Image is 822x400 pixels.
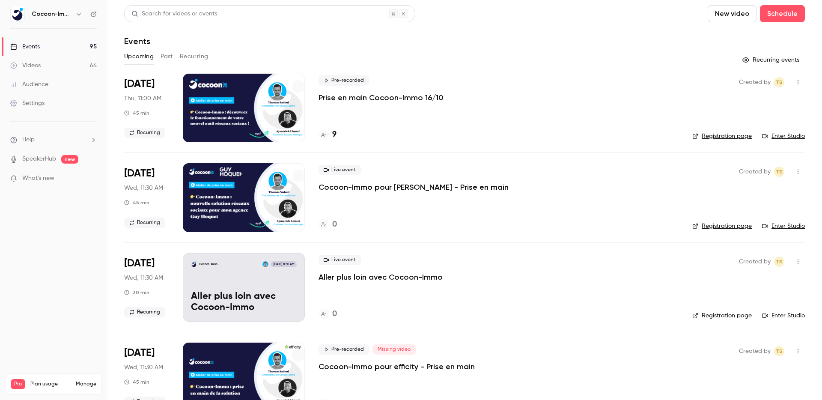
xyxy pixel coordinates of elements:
[762,222,805,230] a: Enter Studio
[774,167,784,177] span: Thomas Sadoul
[692,311,752,320] a: Registration page
[32,10,72,18] h6: Cocoon-Immo
[762,311,805,320] a: Enter Studio
[124,274,163,282] span: Wed, 11:30 AM
[124,199,149,206] div: 45 min
[319,129,337,140] a: 9
[10,99,45,107] div: Settings
[22,155,56,164] a: SpeakerHub
[124,307,165,317] span: Recurring
[332,129,337,140] h4: 9
[124,77,155,91] span: [DATE]
[124,167,155,180] span: [DATE]
[161,50,173,63] button: Past
[319,165,361,175] span: Live event
[319,344,369,355] span: Pre-recorded
[739,77,771,87] span: Created by
[183,253,305,322] a: Aller plus loin avec Cocoon-ImmoCocoon-ImmoThomas Sadoul[DATE] 11:30 AMAller plus loin avec Cocoo...
[739,53,805,67] button: Recurring events
[10,80,48,89] div: Audience
[124,363,163,372] span: Wed, 11:30 AM
[319,361,475,372] a: Cocoon-Immo pour efficity - Prise en main
[11,379,25,389] span: Pro
[124,253,169,322] div: Oct 22 Wed, 11:30 AM (Europe/Paris)
[774,77,784,87] span: Thomas Sadoul
[124,74,169,142] div: Oct 16 Thu, 11:00 AM (Europe/Paris)
[776,346,783,356] span: TS
[319,308,337,320] a: 0
[124,50,154,63] button: Upcoming
[86,175,97,182] iframe: Noticeable Trigger
[739,257,771,267] span: Created by
[776,167,783,177] span: TS
[124,379,149,385] div: 45 min
[708,5,756,22] button: New video
[739,346,771,356] span: Created by
[191,291,297,313] p: Aller plus loin avec Cocoon-Immo
[739,167,771,177] span: Created by
[124,110,149,116] div: 45 min
[10,135,97,144] li: help-dropdown-opener
[760,5,805,22] button: Schedule
[319,255,361,265] span: Live event
[774,257,784,267] span: Thomas Sadoul
[124,128,165,138] span: Recurring
[199,262,217,266] p: Cocoon-Immo
[191,261,197,267] img: Aller plus loin avec Cocoon-Immo
[692,132,752,140] a: Registration page
[30,381,71,388] span: Plan usage
[124,94,161,103] span: Thu, 11:00 AM
[124,163,169,232] div: Oct 22 Wed, 11:30 AM (Europe/Paris)
[131,9,217,18] div: Search for videos or events
[319,93,444,103] a: Prise en main Cocoon-Immo 16/10
[11,7,24,21] img: Cocoon-Immo
[22,135,35,144] span: Help
[332,219,337,230] h4: 0
[319,219,337,230] a: 0
[692,222,752,230] a: Registration page
[319,272,443,282] a: Aller plus loin avec Cocoon-Immo
[372,344,416,355] span: Missing video
[124,257,155,270] span: [DATE]
[124,218,165,228] span: Recurring
[124,184,163,192] span: Wed, 11:30 AM
[180,50,208,63] button: Recurring
[774,346,784,356] span: Thomas Sadoul
[762,132,805,140] a: Enter Studio
[10,61,41,70] div: Videos
[271,261,296,267] span: [DATE] 11:30 AM
[76,381,96,388] a: Manage
[319,182,509,192] a: Cocoon-Immo pour [PERSON_NAME] - Prise en main
[776,257,783,267] span: TS
[262,261,268,267] img: Thomas Sadoul
[61,155,78,164] span: new
[124,346,155,360] span: [DATE]
[776,77,783,87] span: TS
[332,308,337,320] h4: 0
[319,75,369,86] span: Pre-recorded
[124,289,149,296] div: 30 min
[22,174,54,183] span: What's new
[10,42,40,51] div: Events
[124,36,150,46] h1: Events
